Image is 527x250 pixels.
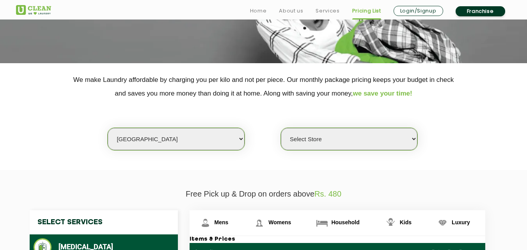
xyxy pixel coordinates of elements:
a: About us [279,6,303,16]
img: Luxury [436,216,449,230]
span: Womens [268,219,291,225]
span: Mens [215,219,229,225]
a: Login/Signup [394,6,443,16]
img: Household [315,216,329,230]
img: Womens [252,216,266,230]
span: Rs. 480 [314,190,341,198]
img: UClean Laundry and Dry Cleaning [16,5,51,15]
img: Mens [199,216,212,230]
span: we save your time! [353,90,412,97]
img: Kids [384,216,397,230]
a: Services [316,6,339,16]
span: Household [331,219,359,225]
h3: Items & Prices [190,236,485,243]
span: Luxury [452,219,470,225]
p: Free Pick up & Drop on orders above [16,190,511,199]
h4: Select Services [30,210,178,234]
a: Home [250,6,267,16]
p: We make Laundry affordable by charging you per kilo and not per piece. Our monthly package pricin... [16,73,511,100]
a: Franchise [456,6,505,16]
span: Kids [400,219,412,225]
a: Pricing List [352,6,381,16]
